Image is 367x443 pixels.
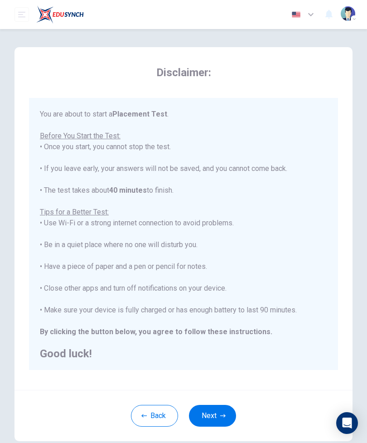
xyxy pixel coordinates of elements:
span: Disclaimer: [29,65,338,80]
img: EduSynch logo [36,5,84,24]
u: Before You Start the Test: [40,131,121,140]
div: Open Intercom Messenger [336,412,358,434]
button: Next [189,405,236,427]
button: Back [131,405,178,427]
u: Tips for a Better Test: [40,208,109,216]
img: en [290,11,302,18]
b: 40 minutes [109,186,147,195]
h2: Good luck! [40,348,327,359]
div: You are about to start a . • Once you start, you cannot stop the test. • If you leave early, your... [40,109,327,359]
b: Placement Test [112,110,167,118]
b: By clicking the button below, you agree to follow these instructions. [40,327,272,336]
img: Profile picture [341,6,355,21]
button: open mobile menu [14,7,29,22]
